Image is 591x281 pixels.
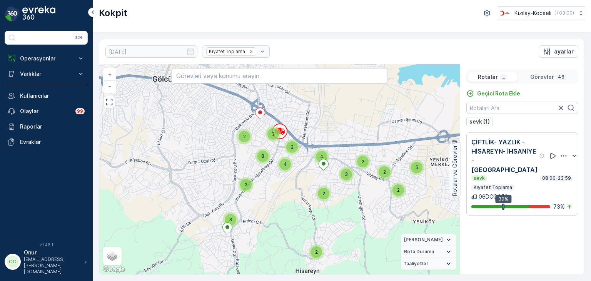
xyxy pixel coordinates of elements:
img: k%C4%B1z%C4%B1lay_0jL9uU1.png [498,9,511,17]
button: ayarlar [539,45,578,58]
div: 2 [377,164,392,180]
p: Kokpit [99,7,127,19]
img: logo_dark-DEwI_e13.png [22,6,55,22]
span: 4 [320,154,323,159]
div: 5 [409,160,424,175]
span: 3 [345,171,348,177]
p: Kullanıcılar [20,92,85,100]
button: sevk (1) [466,117,493,126]
p: Olaylar [20,107,71,115]
span: 8 [261,153,264,159]
span: 2 [397,187,400,193]
span: v 1.48.1 [5,243,88,247]
button: OOOnur[EMAIL_ADDRESS][PERSON_NAME][DOMAIN_NAME] [5,249,88,275]
a: Yakınlaştır [104,69,115,80]
p: Evraklar [20,138,85,146]
div: 8 [255,149,270,164]
p: 06DCG656 [479,193,508,201]
div: 4 [314,149,329,164]
button: Operasyonlar [5,51,88,66]
p: ayarlar [554,48,574,55]
span: [PERSON_NAME] [404,237,443,243]
p: ... [501,74,506,80]
div: 3 [339,167,354,182]
a: Olaylar99 [5,104,88,119]
div: 2 [238,177,254,192]
span: Rota Durumu [404,249,434,255]
div: 2 [265,126,281,142]
summary: [PERSON_NAME] [401,234,456,246]
span: 2 [291,144,294,150]
p: ⌘B [75,35,82,41]
a: Kullanıcılar [5,88,88,104]
p: Kızılay-Kocaeli [514,9,551,17]
a: Uzaklaştır [104,80,115,92]
p: 48 [557,74,565,80]
input: Görevleri veya konumu arayın [171,68,387,84]
div: 2 [309,244,324,260]
button: Varlıklar [5,66,88,82]
input: Rotaları Ara [466,102,578,114]
img: logo [5,6,20,22]
a: Layers [104,248,121,264]
p: ÇİFTLİK- YAZLIK -HİSAREYN- İHSANİYE -[GEOGRAPHIC_DATA] [471,137,538,174]
p: Raporlar [20,123,85,130]
span: 2 [362,159,364,164]
p: Rotalar ve Görevler [451,145,459,196]
p: sevk (1) [469,118,490,125]
p: sevk [473,175,486,181]
a: Bu bölgeyi Google Haritalar'da açın (yeni pencerede açılır) [101,264,127,274]
summary: Rota Durumu [401,246,456,258]
span: 2 [315,249,318,255]
span: 4 [284,161,287,167]
p: [EMAIL_ADDRESS][PERSON_NAME][DOMAIN_NAME] [24,256,81,275]
div: 3 [223,212,238,227]
div: OO [7,256,19,268]
span: − [108,83,112,89]
span: 2 [383,169,386,175]
span: 2 [245,182,247,187]
p: Geçici Rota Ekle [477,90,520,97]
div: 2 [237,129,252,144]
p: Operasyonlar [20,55,72,62]
span: 2 [272,131,275,137]
img: Google [101,264,127,274]
button: Kızılay-Kocaeli(+03:00) [498,6,585,20]
a: Evraklar [5,134,88,150]
p: ( +03:00 ) [554,10,574,16]
p: Görevler [530,73,554,81]
div: 2 [391,182,406,198]
div: 2 [355,154,371,169]
span: 5 [416,164,418,170]
p: Rotalar [478,73,498,81]
div: Yardım Araç İkonu [539,153,545,159]
span: 2 [243,134,246,139]
span: 2 [322,191,325,196]
div: 2 [316,186,331,201]
span: 3 [229,217,232,222]
p: Varlıklar [20,70,72,78]
input: dd/mm/yyyy [105,45,197,58]
a: Raporlar [5,119,88,134]
div: 4 [277,157,293,172]
div: 2 [284,139,300,155]
a: Geçici Rota Ekle [466,90,520,97]
p: Onur [24,249,81,256]
p: Kıyafet Toplama [473,184,513,191]
span: + [108,71,112,78]
p: 99 [77,108,83,114]
div: 39% [495,195,511,203]
summary: faaliyetler [401,258,456,270]
p: 73 % [553,203,565,211]
p: 08:00-23:59 [541,175,572,181]
span: faaliyetler [404,261,428,267]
